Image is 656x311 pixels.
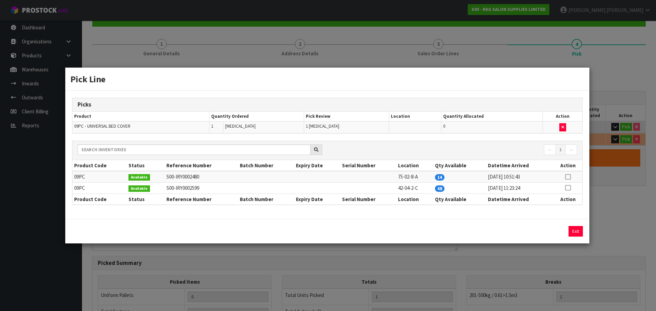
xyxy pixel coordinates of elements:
td: 09PC [72,171,127,182]
nav: Page navigation [332,144,577,156]
span: 0 [443,123,445,129]
span: 1 [211,123,213,129]
th: Location [396,160,433,171]
th: Serial Number [340,194,396,204]
input: Search inventories [78,144,311,155]
th: Expiry Date [294,160,340,171]
th: Product Code [72,194,127,204]
a: → [565,144,577,155]
th: Action [553,160,582,171]
td: S00-IRY0002599 [165,182,238,194]
th: Product [72,112,209,122]
th: Status [127,160,164,171]
th: Quantity Allocated [441,112,543,122]
span: 1 [MEDICAL_DATA] [306,123,339,129]
span: Available [128,185,150,192]
th: Quantity Ordered [209,112,304,122]
th: Batch Number [238,194,294,204]
td: 42-04-2-C [396,182,433,194]
span: 09PC - UNIVERSAL BED COVER [74,123,131,129]
th: Location [396,194,433,204]
th: Product Code [72,160,127,171]
th: Action [543,112,582,122]
button: Exit [569,226,583,237]
th: Datetime Arrived [486,160,553,171]
td: [DATE] 11:23:24 [486,182,553,194]
th: Batch Number [238,160,294,171]
th: Location [389,112,441,122]
h3: Picks [78,101,577,108]
th: Expiry Date [294,194,340,204]
td: 75-02-8-A [396,171,433,182]
th: Datetime Arrived [486,194,553,204]
h3: Pick Line [70,73,584,85]
th: Pick Review [304,112,389,122]
th: Serial Number [340,160,396,171]
th: Action [553,194,582,204]
th: Qty Available [433,160,486,171]
span: 14 [435,174,445,181]
th: Status [127,194,164,204]
span: 48 [435,185,445,192]
span: Available [128,174,150,181]
th: Reference Number [165,160,238,171]
td: S00-IRY0002480 [165,171,238,182]
span: [MEDICAL_DATA] [225,123,256,129]
a: 1 [556,144,565,155]
a: ← [544,144,556,155]
td: 09PC [72,182,127,194]
th: Reference Number [165,194,238,204]
th: Qty Available [433,194,486,204]
td: [DATE] 10:51:43 [486,171,553,182]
